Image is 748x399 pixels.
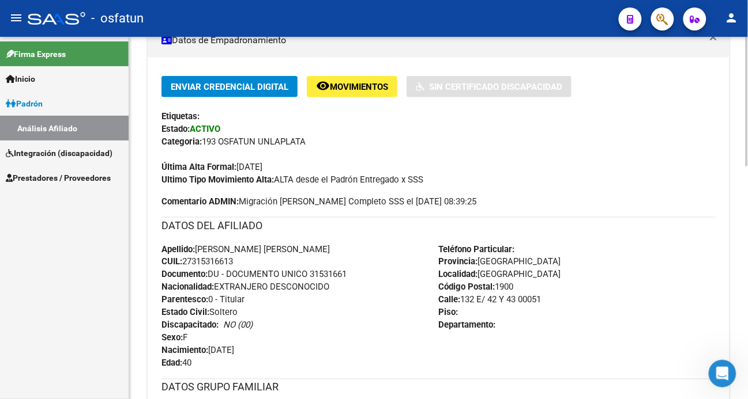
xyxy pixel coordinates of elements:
h3: DATOS GRUPO FAMILIAR [161,379,716,396]
strong: Apellido: [161,244,195,254]
mat-icon: menu [9,11,23,25]
span: [DATE] [161,345,234,356]
span: Inicio [6,73,35,85]
strong: Nacionalidad: [161,282,214,292]
span: - osfatun [91,6,144,31]
strong: Categoria: [161,136,202,147]
span: 1900 [439,282,514,292]
strong: Localidad: [439,269,478,280]
span: EXTRANJERO DESCONOCIDO [161,282,329,292]
mat-expansion-panel-header: Datos de Empadronamiento [148,23,730,58]
span: ALTA desde el Padrón Entregado x SSS [161,174,423,185]
span: F [161,333,187,343]
span: Integración (discapacidad) [6,147,112,159]
strong: Documento: [161,269,208,280]
span: Sin Certificado Discapacidad [429,82,562,92]
strong: Estado: [161,124,190,134]
span: Enviar Credencial Digital [171,82,288,92]
strong: Teléfono Particular: [439,244,515,254]
strong: Provincia: [439,257,478,267]
strong: CUIL: [161,257,182,267]
mat-panel-title: Datos de Empadronamiento [161,34,702,47]
span: Soltero [161,307,238,318]
strong: Edad: [161,358,182,368]
strong: Ultimo Tipo Movimiento Alta: [161,174,274,185]
strong: ACTIVO [190,124,220,134]
span: [GEOGRAPHIC_DATA] [439,257,561,267]
strong: Código Postal: [439,282,495,292]
strong: Estado Civil: [161,307,209,318]
span: Prestadores / Proveedores [6,172,111,184]
strong: Etiquetas: [161,111,200,121]
span: [DATE] [161,162,262,172]
span: 27315316613 [161,257,233,267]
strong: Discapacitado: [161,320,219,330]
span: Movimientos [330,82,388,92]
strong: Departamento: [439,320,496,330]
span: [PERSON_NAME] [PERSON_NAME] [161,244,330,254]
span: 0 - Titular [161,295,245,305]
button: Movimientos [307,76,397,97]
strong: Parentesco: [161,295,208,305]
button: Sin Certificado Discapacidad [407,76,572,97]
span: Padrón [6,97,43,110]
span: 132 E/ 42 Y 43 00051 [439,295,542,305]
span: DU - DOCUMENTO UNICO 31531661 [161,269,347,280]
iframe: Intercom live chat [709,360,736,387]
span: Firma Express [6,48,66,60]
button: Enviar Credencial Digital [161,76,298,97]
strong: Piso: [439,307,458,318]
mat-icon: remove_red_eye [316,79,330,93]
mat-icon: person [725,11,739,25]
span: [GEOGRAPHIC_DATA] [439,269,561,280]
strong: Última Alta Formal: [161,162,236,172]
i: NO (00) [223,320,253,330]
div: 193 OSFATUN UNLAPLATA [161,135,716,148]
strong: Comentario ADMIN: [161,196,239,207]
strong: Calle: [439,295,461,305]
span: 40 [161,358,191,368]
span: Migración [PERSON_NAME] Completo SSS el [DATE] 08:39:25 [161,195,476,208]
strong: Nacimiento: [161,345,208,356]
h3: DATOS DEL AFILIADO [161,218,716,234]
strong: Sexo: [161,333,183,343]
